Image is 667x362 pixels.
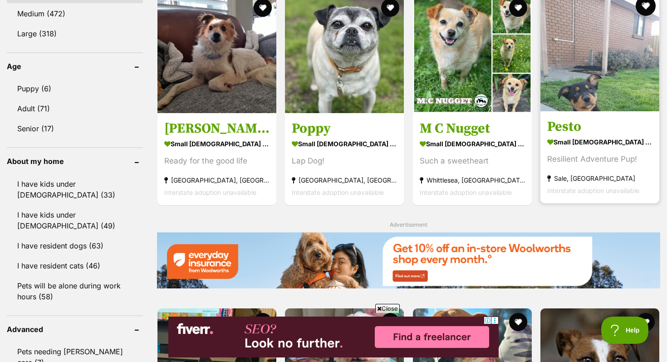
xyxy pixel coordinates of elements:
[509,313,527,331] button: favourite
[7,276,143,306] a: Pets will be alone during work hours (58)
[540,111,659,203] a: Pesto small [DEMOGRAPHIC_DATA] Dog Resilient Adventure Pup! Sale, [GEOGRAPHIC_DATA] Interstate ad...
[157,232,660,288] img: Everyday Insurance promotional banner
[292,188,384,196] span: Interstate adoption unavailable
[157,113,276,205] a: [PERSON_NAME] small [DEMOGRAPHIC_DATA] Dog Ready for the good life [GEOGRAPHIC_DATA], [GEOGRAPHIC...
[7,119,143,138] a: Senior (17)
[164,119,270,137] h3: [PERSON_NAME]
[7,79,143,98] a: Puppy (6)
[7,99,143,118] a: Adult (71)
[420,188,512,196] span: Interstate adoption unavailable
[390,221,427,228] span: Advertisement
[547,186,639,194] span: Interstate adoption unavailable
[7,157,143,165] header: About my home
[7,236,143,255] a: I have resident dogs (63)
[7,62,143,70] header: Age
[7,4,143,23] a: Medium (472)
[413,113,532,205] a: M C Nugget small [DEMOGRAPHIC_DATA] Dog Such a sweetheart Whittlesea, [GEOGRAPHIC_DATA] Interstat...
[292,174,397,186] strong: [GEOGRAPHIC_DATA], [GEOGRAPHIC_DATA]
[420,154,525,167] div: Such a sweetheart
[164,188,256,196] span: Interstate adoption unavailable
[375,304,400,313] span: Close
[7,24,143,43] a: Large (318)
[157,232,660,290] a: Everyday Insurance promotional banner
[547,135,652,148] strong: small [DEMOGRAPHIC_DATA] Dog
[164,174,270,186] strong: [GEOGRAPHIC_DATA], [GEOGRAPHIC_DATA]
[292,119,397,137] h3: Poppy
[285,113,404,205] a: Poppy small [DEMOGRAPHIC_DATA] Dog Lap Dog! [GEOGRAPHIC_DATA], [GEOGRAPHIC_DATA] Interstate adopt...
[292,137,397,150] strong: small [DEMOGRAPHIC_DATA] Dog
[547,172,652,184] strong: Sale, [GEOGRAPHIC_DATA]
[601,317,649,344] iframe: Help Scout Beacon - Open
[7,256,143,275] a: I have resident cats (46)
[164,154,270,167] div: Ready for the good life
[7,325,143,333] header: Advanced
[547,118,652,135] h3: Pesto
[547,153,652,165] div: Resilient Adventure Pup!
[420,174,525,186] strong: Whittlesea, [GEOGRAPHIC_DATA]
[7,205,143,235] a: I have kids under [DEMOGRAPHIC_DATA] (49)
[292,154,397,167] div: Lap Dog!
[164,137,270,150] strong: small [DEMOGRAPHIC_DATA] Dog
[420,119,525,137] h3: M C Nugget
[168,317,499,357] iframe: Advertisement
[420,137,525,150] strong: small [DEMOGRAPHIC_DATA] Dog
[637,313,655,331] button: favourite
[7,174,143,204] a: I have kids under [DEMOGRAPHIC_DATA] (33)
